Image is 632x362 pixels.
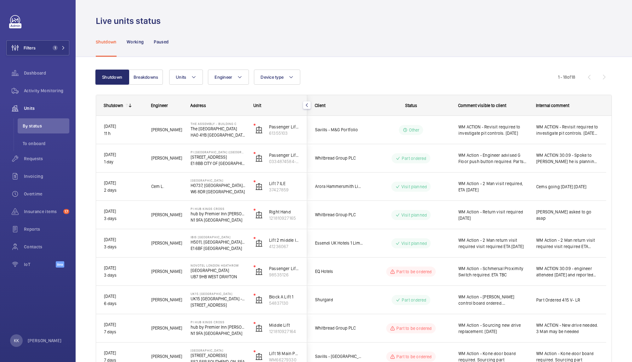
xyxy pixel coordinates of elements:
[191,189,245,195] p: W6 8DR [GEOGRAPHIC_DATA]
[536,237,598,250] span: WM Action - 2 Man return visit required visit required ETA [DATE]
[269,265,299,272] p: Passenger Lift 1 L/H
[536,209,598,221] span: [PERSON_NAME] asked to go asap
[191,160,245,167] p: E1 8BB CITY OF [GEOGRAPHIC_DATA]
[208,70,249,85] button: Engineer
[269,300,299,306] p: 54837130
[191,182,245,189] p: H0737, [GEOGRAPHIC_DATA], 1 Shortlands, [GEOGRAPHIC_DATA]
[190,103,206,108] span: Address
[104,243,143,251] p: 3 days
[396,354,432,360] p: Part to be ordered
[127,39,144,45] p: Working
[104,215,143,222] p: 3 days
[558,75,575,79] span: 1 - 18 18
[151,155,182,162] span: [PERSON_NAME]
[96,15,164,27] h1: Live units status
[24,261,56,268] span: IoT
[458,322,528,335] span: WM Action - Sourcing new drive replacement. [DATE]
[191,217,245,223] p: N1 9FA [GEOGRAPHIC_DATA]
[215,75,232,80] span: Engineer
[315,155,364,162] span: Whitbread Group PLC
[191,150,245,154] p: PI [GEOGRAPHIC_DATA] ([GEOGRAPHIC_DATA])
[56,261,64,268] span: Beta
[536,152,598,165] span: WM ACTION 30.09 - Spoke to [PERSON_NAME] he is planning on coming up the Office [DATE] to see if ...
[191,324,245,330] p: hub by Premier Inn [PERSON_NAME][GEOGRAPHIC_DATA]
[104,158,143,166] p: 1 day
[151,103,168,108] span: Engineer
[104,103,123,108] div: Shutdown
[14,337,19,344] p: KK
[24,208,61,215] span: Insurance items
[191,296,245,302] p: UK15 [GEOGRAPHIC_DATA] - [STREET_ADDRESS]
[255,126,263,134] img: elevator.svg
[269,209,299,215] p: Right Hand
[191,207,245,211] p: PI Hub Kings Cross
[191,267,245,274] p: [GEOGRAPHIC_DATA]
[24,45,36,51] span: Filters
[23,140,69,147] span: To onboard
[405,103,417,108] span: Status
[255,296,263,304] img: elevator.svg
[536,103,569,108] span: Internal comment
[536,124,598,136] span: WM ACTION - Revisit required to investigate pit controls. [DATE] Messaged [PERSON_NAME]
[23,123,69,129] span: By status
[458,294,528,306] span: WM Action - [PERSON_NAME] control board ordered. Approximate ETA 10/10
[104,349,143,357] p: [DATE]
[191,263,245,267] p: NOVOTEL LONDON HEATHROW
[269,187,299,193] p: 37427859
[269,124,299,130] p: Passenger Lift 1
[28,337,62,344] p: [PERSON_NAME]
[6,40,69,55] button: Filters1
[401,184,427,190] p: Visit planned
[269,237,299,243] p: Lift 2 middle lift
[255,211,263,219] img: elevator.svg
[269,243,299,250] p: 41236067
[24,191,69,197] span: Overtime
[53,45,58,50] span: 1
[104,300,143,307] p: 6 days
[315,353,364,360] span: Savills - [GEOGRAPHIC_DATA]
[95,70,129,85] button: Shutdown
[104,328,143,336] p: 7 days
[151,183,182,190] span: Cem L.
[24,105,69,111] span: Units
[151,353,182,360] span: [PERSON_NAME]
[169,70,203,85] button: Units
[458,124,528,136] span: WM ACTION - Revisit required to investigate pit controls. [DATE]
[191,239,245,245] p: H5011, [GEOGRAPHIC_DATA], [STREET_ADDRESS]
[191,330,245,337] p: N1 9FA [GEOGRAPHIC_DATA]
[567,75,571,80] span: of
[151,325,182,332] span: [PERSON_NAME]
[24,173,69,179] span: Invoicing
[269,350,299,357] p: Lift 18 Main Passenger Lift
[269,215,299,221] p: 121810927165
[104,272,143,279] p: 3 days
[458,209,528,221] span: WM Action - Return visit required [DATE]
[458,180,528,193] span: WM Action - 2 Man visit required, ETA [DATE]
[269,130,299,136] p: 61355103
[24,88,69,94] span: Activity Monitoring
[191,245,245,252] p: E1 6BF [GEOGRAPHIC_DATA]
[104,236,143,243] p: [DATE]
[104,179,143,187] p: [DATE]
[151,268,182,275] span: [PERSON_NAME]
[536,265,598,278] span: WM ACTION 30.09 - engineer attended [DATE] and reported Schmersal Proximity Switch required part ...
[255,155,263,162] img: elevator.svg
[104,321,143,328] p: [DATE]
[191,126,245,132] p: The [GEOGRAPHIC_DATA]
[151,296,182,303] span: [PERSON_NAME]
[191,178,245,182] p: [GEOGRAPHIC_DATA]
[104,187,143,194] p: 2 days
[255,268,263,275] img: elevator.svg
[154,39,169,45] p: Paused
[104,264,143,272] p: [DATE]
[191,154,245,160] p: [STREET_ADDRESS]
[191,274,245,280] p: UB7 9HB WEST DRAYTON
[104,130,143,137] p: 11 h
[24,244,69,250] span: Contacts
[96,39,117,45] p: Shutdown
[396,269,432,275] p: Part to be ordered
[104,293,143,300] p: [DATE]
[269,272,299,278] p: 98535126
[315,211,364,218] span: Whitbread Group PLC
[315,325,364,332] span: Whitbread Group PLC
